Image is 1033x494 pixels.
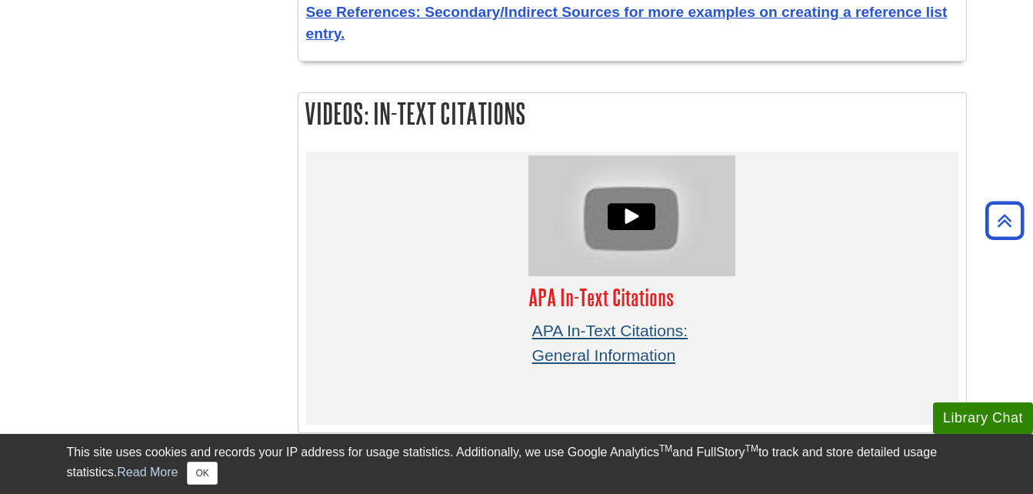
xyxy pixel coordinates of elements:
div: Video: APA In-Text Citations [528,155,736,276]
button: Library Chat [933,402,1033,434]
sup: TM [745,443,758,454]
a: Read More [117,466,178,479]
a: See References: Secondary/Indirect Sources for more examples on creating a reference list entry. [306,4,948,42]
h3: APA In-Text Citations [528,284,736,311]
a: APA In-Text Citations: General Information [532,322,688,364]
h2: Videos: In-Text Citations [298,93,966,134]
sup: TM [659,443,672,454]
div: This site uses cookies and records your IP address for usage statistics. Additionally, we use Goo... [67,443,967,485]
a: Back to Top [980,210,1029,231]
button: Close [187,462,217,485]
